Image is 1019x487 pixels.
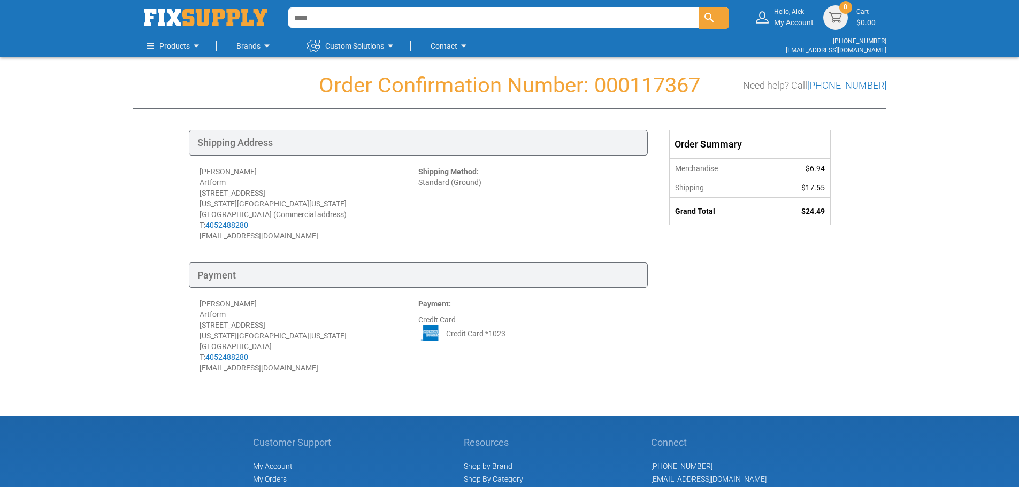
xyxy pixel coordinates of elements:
[670,130,830,158] div: Order Summary
[464,437,524,448] h5: Resources
[786,47,886,54] a: [EMAIL_ADDRESS][DOMAIN_NAME]
[670,178,768,198] th: Shipping
[253,462,293,470] span: My Account
[446,328,505,339] span: Credit Card *1023
[844,3,847,12] span: 0
[418,298,637,373] div: Credit Card
[431,35,470,57] a: Contact
[651,437,767,448] h5: Connect
[856,18,876,27] span: $0.00
[418,299,451,308] strong: Payment:
[253,437,337,448] h5: Customer Support
[464,475,523,483] a: Shop By Category
[147,35,203,57] a: Products
[464,462,512,470] a: Shop by Brand
[133,74,886,97] h1: Order Confirmation Number: 000117367
[205,221,248,229] a: 4052488280
[189,130,648,156] div: Shipping Address
[307,35,397,57] a: Custom Solutions
[144,9,267,26] img: Fix Industrial Supply
[774,7,814,17] small: Hello, Alek
[189,262,648,288] div: Payment
[807,80,886,91] a: [PHONE_NUMBER]
[144,9,267,26] a: store logo
[856,7,876,17] small: Cart
[670,158,768,178] th: Merchandise
[205,353,248,361] a: 4052488280
[774,7,814,27] div: My Account
[200,166,418,241] div: [PERSON_NAME] Artform [STREET_ADDRESS] [US_STATE][GEOGRAPHIC_DATA][US_STATE] [GEOGRAPHIC_DATA] (C...
[236,35,273,57] a: Brands
[418,166,637,241] div: Standard (Ground)
[743,80,886,91] h3: Need help? Call
[833,37,886,45] a: [PHONE_NUMBER]
[675,207,715,215] strong: Grand Total
[651,462,712,470] a: [PHONE_NUMBER]
[200,298,418,373] div: [PERSON_NAME] Artform [STREET_ADDRESS] [US_STATE][GEOGRAPHIC_DATA][US_STATE] [GEOGRAPHIC_DATA] T:...
[801,183,825,192] span: $17.55
[418,167,479,176] strong: Shipping Method:
[806,164,825,173] span: $6.94
[651,475,767,483] a: [EMAIL_ADDRESS][DOMAIN_NAME]
[253,475,287,483] span: My Orders
[801,207,825,215] span: $24.49
[418,325,443,341] img: AE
